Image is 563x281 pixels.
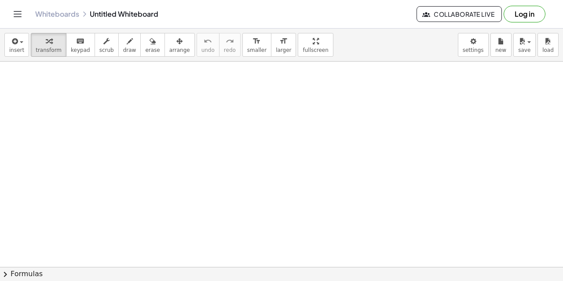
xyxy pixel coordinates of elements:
button: redoredo [219,33,241,57]
i: redo [226,36,234,47]
button: transform [31,33,66,57]
button: insert [4,33,29,57]
span: redo [224,47,236,53]
span: keypad [71,47,90,53]
button: Toggle navigation [11,7,25,21]
button: arrange [165,33,195,57]
span: undo [201,47,215,53]
button: Collaborate Live [417,6,502,22]
span: new [495,47,506,53]
button: load [537,33,559,57]
span: insert [9,47,24,53]
button: save [513,33,536,57]
span: load [542,47,554,53]
button: settings [458,33,489,57]
span: erase [145,47,160,53]
button: format_sizelarger [271,33,296,57]
span: settings [463,47,484,53]
i: format_size [279,36,288,47]
span: arrange [169,47,190,53]
button: keyboardkeypad [66,33,95,57]
span: larger [276,47,291,53]
button: undoundo [197,33,219,57]
i: undo [204,36,212,47]
span: Collaborate Live [424,10,494,18]
button: Log in [504,6,545,22]
i: format_size [252,36,261,47]
span: transform [36,47,62,53]
button: draw [118,33,141,57]
span: save [518,47,530,53]
span: smaller [247,47,267,53]
button: new [490,33,512,57]
button: scrub [95,33,119,57]
button: fullscreen [298,33,333,57]
span: draw [123,47,136,53]
button: format_sizesmaller [242,33,271,57]
a: Whiteboards [35,10,79,18]
i: keyboard [76,36,84,47]
span: scrub [99,47,114,53]
button: erase [140,33,165,57]
span: fullscreen [303,47,328,53]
